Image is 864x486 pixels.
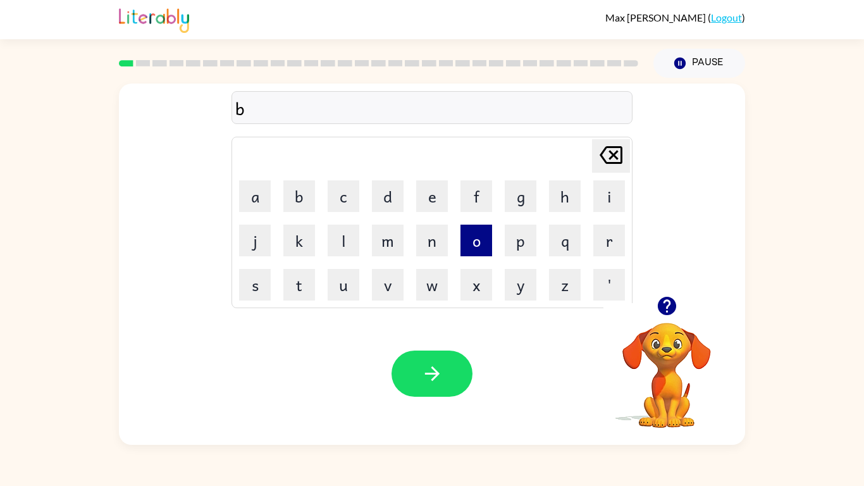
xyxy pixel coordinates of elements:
button: q [549,225,581,256]
button: v [372,269,404,301]
button: y [505,269,536,301]
button: r [593,225,625,256]
button: c [328,180,359,212]
button: t [283,269,315,301]
button: o [460,225,492,256]
video: Your browser must support playing .mp4 files to use Literably. Please try using another browser. [603,303,730,430]
button: j [239,225,271,256]
button: x [460,269,492,301]
button: u [328,269,359,301]
button: e [416,180,448,212]
button: n [416,225,448,256]
button: b [283,180,315,212]
button: i [593,180,625,212]
button: ' [593,269,625,301]
button: d [372,180,404,212]
button: Pause [653,49,745,78]
div: b [235,95,629,121]
button: m [372,225,404,256]
button: z [549,269,581,301]
button: l [328,225,359,256]
button: a [239,180,271,212]
button: s [239,269,271,301]
span: Max [PERSON_NAME] [605,11,708,23]
button: p [505,225,536,256]
div: ( ) [605,11,745,23]
button: g [505,180,536,212]
button: k [283,225,315,256]
button: w [416,269,448,301]
button: h [549,180,581,212]
button: f [460,180,492,212]
img: Literably [119,5,189,33]
a: Logout [711,11,742,23]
